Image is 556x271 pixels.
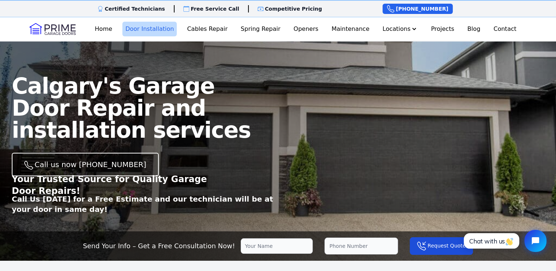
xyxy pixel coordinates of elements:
img: Logo [29,23,76,35]
a: Call us now [PHONE_NUMBER] [12,153,159,176]
p: Your Trusted Source for Quality Garage Door Repairs! [12,173,223,197]
a: Spring Repair [238,22,283,36]
iframe: Tidio Chat [456,224,553,258]
p: Send Your Info – Get a Free Consultation Now! [83,241,235,251]
a: Maintenance [329,22,372,36]
a: [PHONE_NUMBER] [383,4,453,14]
a: Home [92,22,115,36]
p: Call Us [DATE] for a Free Estimate and our technician will be at your door in same day! [12,194,278,214]
a: Blog [464,22,483,36]
p: Certified Technicians [105,5,165,12]
a: Cables Repair [184,22,230,36]
span: Calgary's Garage Door Repair and installation services [12,73,251,143]
a: Openers [291,22,322,36]
a: Door Installation [122,22,177,36]
a: Projects [428,22,457,36]
input: Phone Number [324,238,398,254]
input: Your Name [241,238,313,254]
p: Competitive Pricing [265,5,322,12]
button: Locations [380,22,421,36]
a: Contact [491,22,519,36]
p: Free Service Call [191,5,239,12]
button: Request Quote [410,237,473,255]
